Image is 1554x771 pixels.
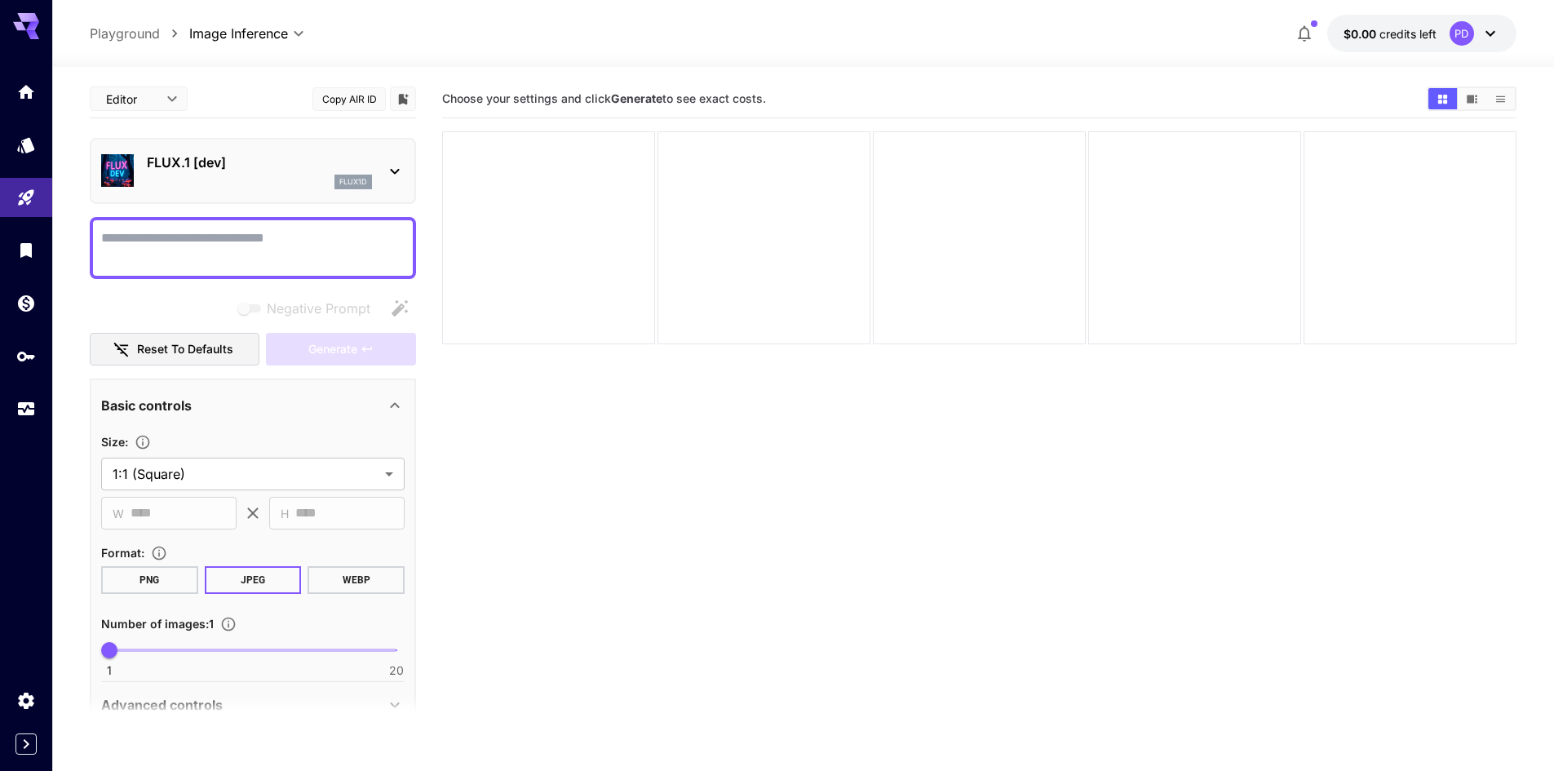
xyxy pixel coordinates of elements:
div: Advanced controls [101,685,405,724]
b: Generate [611,91,662,105]
div: Playground [16,188,36,208]
div: Models [16,135,36,155]
div: PD [1450,21,1474,46]
button: Copy AIR ID [312,87,386,111]
button: WEBP [308,566,405,594]
span: Negative Prompt [267,299,370,318]
button: Adjust the dimensions of the generated image by specifying its width and height in pixels, or sel... [128,434,157,450]
p: Basic controls [101,396,192,415]
span: Image Inference [189,24,288,43]
a: Playground [90,24,160,43]
span: $0.00 [1344,27,1379,41]
div: Home [16,82,36,102]
div: Wallet [16,293,36,313]
span: 20 [389,662,404,679]
span: Number of images : 1 [101,617,214,631]
p: FLUX.1 [dev] [147,153,372,172]
div: $0.00 [1344,25,1437,42]
div: API Keys [16,346,36,366]
button: Add to library [396,89,410,109]
button: Show media in grid view [1428,88,1457,109]
button: PNG [101,566,198,594]
button: Reset to defaults [90,333,259,366]
button: $0.00PD [1327,15,1516,52]
button: Show media in video view [1458,88,1486,109]
div: Basic controls [101,386,405,425]
span: 1:1 (Square) [113,464,379,484]
span: Choose your settings and click to see exact costs. [442,91,766,105]
div: Library [16,240,36,260]
div: FLUX.1 [dev]flux1d [101,146,405,196]
span: Size : [101,435,128,449]
button: JPEG [205,566,302,594]
nav: breadcrumb [90,24,189,43]
button: Specify how many images to generate in a single request. Each image generation will be charged se... [214,616,243,632]
span: credits left [1379,27,1437,41]
button: Choose the file format for the output image. [144,545,174,561]
button: Expand sidebar [15,733,37,755]
span: Editor [106,91,157,108]
div: Settings [16,690,36,711]
span: Negative prompts are not compatible with the selected model. [234,298,383,318]
div: Usage [16,399,36,419]
p: flux1d [339,176,367,188]
span: W [113,504,124,523]
div: Show media in grid viewShow media in video viewShow media in list view [1427,86,1516,111]
span: H [281,504,289,523]
button: Show media in list view [1486,88,1515,109]
span: Format : [101,546,144,560]
span: 1 [107,662,112,679]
